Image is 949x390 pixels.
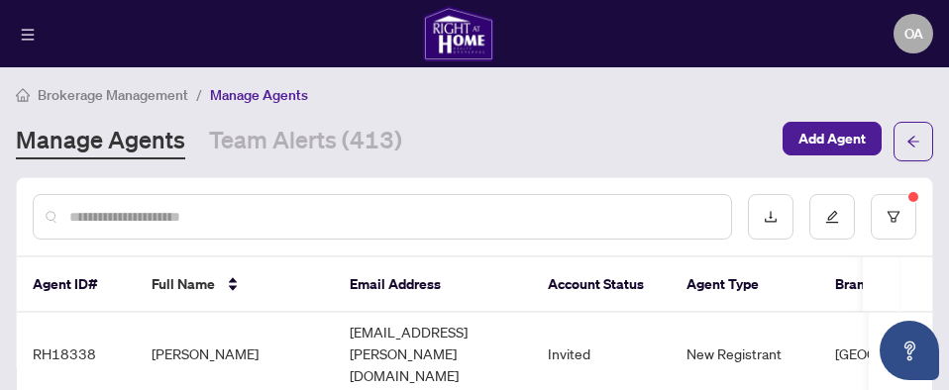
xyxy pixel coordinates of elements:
[825,210,839,224] span: edit
[210,86,308,104] span: Manage Agents
[16,88,30,102] span: home
[334,257,532,313] th: Email Address
[783,122,882,155] button: Add Agent
[748,194,793,240] button: download
[21,28,35,42] span: menu
[671,257,819,313] th: Agent Type
[136,257,334,313] th: Full Name
[152,273,215,295] span: Full Name
[809,194,855,240] button: edit
[798,123,866,154] span: Add Agent
[423,6,494,61] img: logo
[764,210,778,224] span: download
[532,257,671,313] th: Account Status
[209,124,402,159] a: Team Alerts (413)
[871,194,916,240] button: filter
[887,210,900,224] span: filter
[196,83,202,106] li: /
[16,124,185,159] a: Manage Agents
[880,321,939,380] button: Open asap
[906,135,920,148] span: arrow-left
[38,86,188,104] span: Brokerage Management
[904,23,923,45] span: OA
[17,257,136,313] th: Agent ID#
